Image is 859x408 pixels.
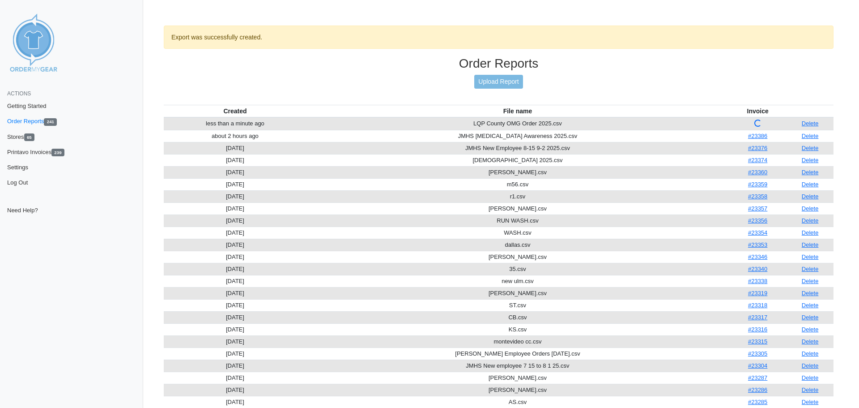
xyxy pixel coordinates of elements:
a: Delete [802,229,819,236]
td: ST.csv [306,299,729,311]
td: [DATE] [164,190,306,202]
a: #23374 [748,157,767,163]
a: Delete [802,241,819,248]
td: [DATE] [164,215,306,227]
td: [DATE] [164,372,306,384]
td: [DATE] [164,360,306,372]
a: Delete [802,169,819,176]
a: Delete [802,253,819,260]
a: Delete [802,157,819,163]
td: 35.csv [306,263,729,275]
th: File name [306,105,729,117]
a: #23357 [748,205,767,212]
td: [PERSON_NAME].csv [306,287,729,299]
td: [DATE] [164,299,306,311]
td: [DATE] [164,263,306,275]
a: #23386 [748,133,767,139]
a: Delete [802,350,819,357]
td: [DATE] [164,178,306,190]
a: #23319 [748,290,767,296]
a: #23359 [748,181,767,188]
a: #23338 [748,278,767,284]
a: #23286 [748,387,767,393]
a: #23358 [748,193,767,200]
a: #23318 [748,302,767,309]
td: [DATE] [164,166,306,178]
td: [DATE] [164,311,306,323]
td: [PERSON_NAME].csv [306,372,729,384]
td: r1.csv [306,190,729,202]
a: Delete [802,266,819,272]
a: Delete [802,399,819,405]
td: [DATE] [164,227,306,239]
td: [PERSON_NAME].csv [306,251,729,263]
a: #23315 [748,338,767,345]
a: Delete [802,205,819,212]
td: [DATE] [164,396,306,408]
td: LQP County OMG Order 2025.csv [306,117,729,130]
a: Delete [802,278,819,284]
td: [DATE] [164,348,306,360]
a: Delete [802,181,819,188]
span: 241 [44,118,57,126]
a: Delete [802,314,819,321]
span: 239 [51,149,64,156]
a: #23317 [748,314,767,321]
a: Delete [802,145,819,151]
a: Delete [802,133,819,139]
a: Delete [802,374,819,381]
td: dallas.csv [306,239,729,251]
td: [DATE] [164,384,306,396]
a: #23356 [748,217,767,224]
td: JMHS [MEDICAL_DATA] Awareness 2025.csv [306,130,729,142]
td: JMHS New employee 7 15 to 8 1 25.csv [306,360,729,372]
td: [DATE] [164,142,306,154]
td: [DEMOGRAPHIC_DATA] 2025.csv [306,154,729,166]
td: new ulm.csv [306,275,729,287]
td: KS.csv [306,323,729,335]
td: [PERSON_NAME] Employee Orders [DATE].csv [306,348,729,360]
td: [PERSON_NAME].csv [306,202,729,215]
span: 65 [24,133,35,141]
a: #23316 [748,326,767,333]
td: [DATE] [164,287,306,299]
a: #23285 [748,399,767,405]
td: [DATE] [164,251,306,263]
td: [DATE] [164,202,306,215]
td: AS.csv [306,396,729,408]
a: #23304 [748,362,767,369]
td: [DATE] [164,275,306,287]
a: Delete [802,338,819,345]
td: JMHS New Employee 8-15 9-2 2025.csv [306,142,729,154]
a: Delete [802,326,819,333]
a: #23353 [748,241,767,248]
span: Actions [7,90,31,97]
td: about 2 hours ago [164,130,306,142]
a: #23287 [748,374,767,381]
td: [PERSON_NAME].csv [306,166,729,178]
a: Delete [802,290,819,296]
a: #23360 [748,169,767,176]
a: Delete [802,217,819,224]
a: #23346 [748,253,767,260]
td: [DATE] [164,335,306,348]
a: #23376 [748,145,767,151]
th: Created [164,105,306,117]
a: #23340 [748,266,767,272]
h3: Order Reports [164,56,833,71]
a: #23354 [748,229,767,236]
a: Delete [802,387,819,393]
td: m56.csv [306,178,729,190]
td: [DATE] [164,154,306,166]
td: CB.csv [306,311,729,323]
a: #23305 [748,350,767,357]
a: Delete [802,120,819,127]
th: Invoice [729,105,787,117]
td: WASH.csv [306,227,729,239]
a: Delete [802,362,819,369]
td: montevideo cc.csv [306,335,729,348]
div: Export was successfully created. [164,26,833,49]
td: [DATE] [164,323,306,335]
td: [PERSON_NAME].csv [306,384,729,396]
a: Upload Report [474,75,523,89]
